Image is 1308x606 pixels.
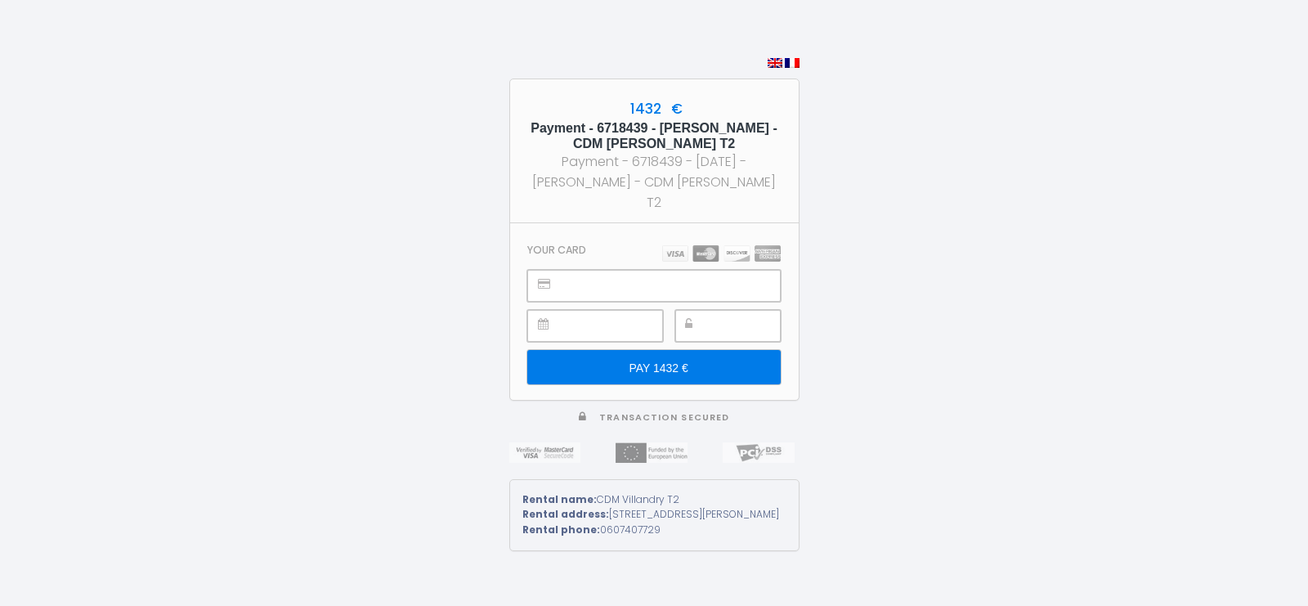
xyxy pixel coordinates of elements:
[522,507,786,523] div: [STREET_ADDRESS][PERSON_NAME]
[712,311,780,341] iframe: Secure payment input frame
[527,350,780,384] input: PAY 1432 €
[626,99,683,119] span: 1432 €
[522,492,597,506] strong: Rental name:
[662,245,781,262] img: carts.png
[522,523,600,536] strong: Rental phone:
[522,492,786,508] div: CDM Villandry T2
[522,523,786,538] div: 0607407729
[527,244,586,256] h3: Your card
[522,507,609,521] strong: Rental address:
[785,58,800,68] img: fr.png
[525,120,784,151] h5: Payment - 6718439 - [PERSON_NAME] - CDM [PERSON_NAME] T2
[768,58,782,68] img: en.png
[564,311,661,341] iframe: Secure payment input frame
[599,411,729,424] span: Transaction secured
[525,151,784,213] div: Payment - 6718439 - [DATE] - [PERSON_NAME] - CDM [PERSON_NAME] T2
[564,271,779,301] iframe: Secure payment input frame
